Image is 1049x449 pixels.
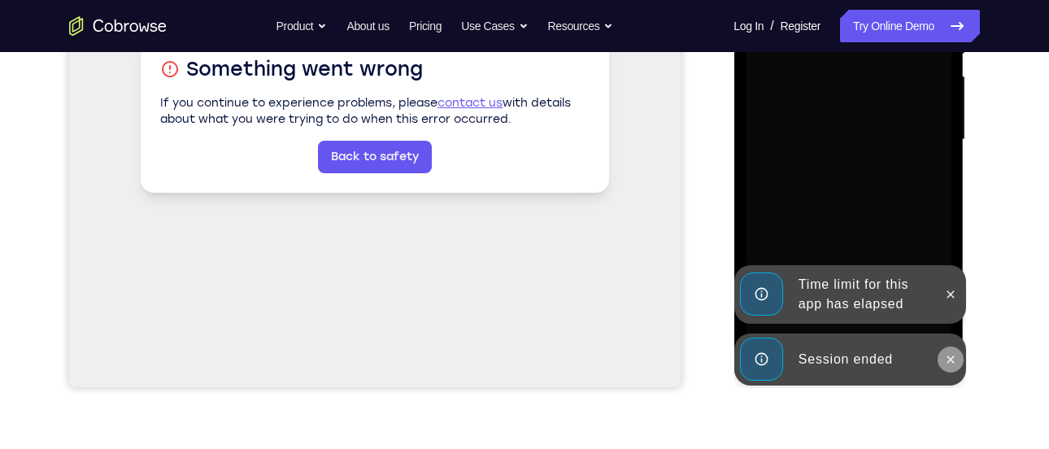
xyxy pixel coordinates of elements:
[346,10,389,42] a: About us
[461,10,528,42] button: Use Cases
[548,10,614,42] button: Resources
[770,16,773,36] span: /
[69,16,167,36] a: Go to the home page
[840,10,980,42] a: Try Online Demo
[276,10,328,42] button: Product
[368,254,433,268] a: contact us
[58,368,200,421] div: Time limit for this app has elapsed
[91,214,520,240] h1: Something went wrong
[733,10,764,42] a: Log In
[249,299,363,331] a: Back to safety
[91,253,520,286] p: If you continue to experience problems, please with details about what you were trying to do when...
[781,10,820,42] a: Register
[409,10,442,42] a: Pricing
